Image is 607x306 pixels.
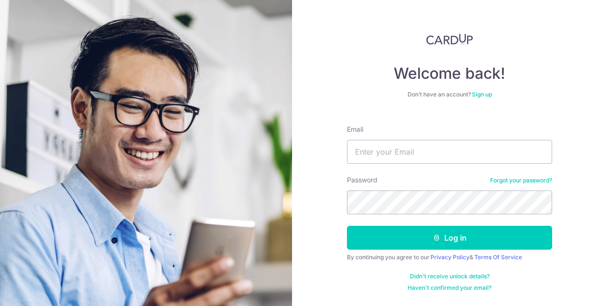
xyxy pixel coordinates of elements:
input: Enter your Email [347,140,552,164]
label: Password [347,175,377,185]
a: Haven't confirmed your email? [408,284,492,292]
button: Log in [347,226,552,250]
img: CardUp Logo [426,33,473,45]
h4: Welcome back! [347,64,552,83]
a: Didn't receive unlock details? [410,273,490,280]
a: Privacy Policy [430,253,470,261]
label: Email [347,125,363,134]
a: Sign up [472,91,492,98]
div: Don’t have an account? [347,91,552,98]
div: By continuing you agree to our & [347,253,552,261]
a: Forgot your password? [490,177,552,184]
a: Terms Of Service [474,253,522,261]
